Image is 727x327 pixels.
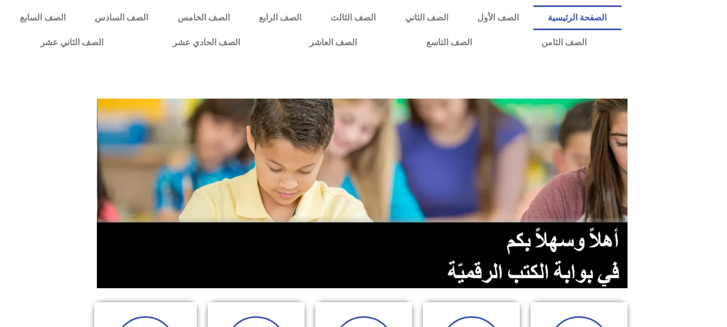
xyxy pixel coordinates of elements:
[80,5,163,30] a: الصف السادس
[5,30,138,55] a: الصف الثاني عشر
[463,5,533,30] a: الصف الأول
[274,30,391,55] a: الصف العاشر
[5,5,80,30] a: الصف السابع
[316,5,390,30] a: الصف الثالث
[244,5,316,30] a: الصف الرابع
[506,30,621,55] a: الصف الثامن
[533,5,621,30] a: الصفحة الرئيسية
[391,5,463,30] a: الصف الثاني
[391,30,506,55] a: الصف التاسع
[163,5,244,30] a: الصف الخامس
[138,30,274,55] a: الصف الحادي عشر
